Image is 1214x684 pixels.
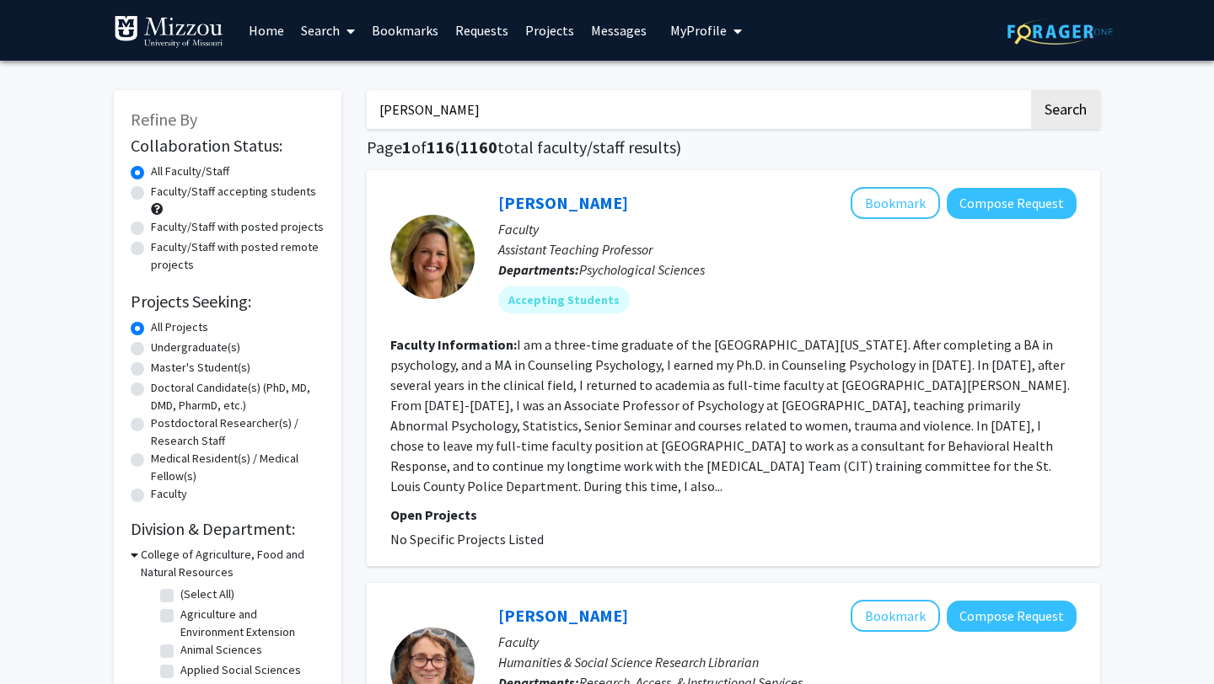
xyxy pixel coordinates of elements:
[151,485,187,503] label: Faculty
[1031,90,1100,129] button: Search
[180,606,320,641] label: Agriculture and Environment Extension
[367,90,1029,129] input: Search Keywords
[180,661,301,679] label: Applied Social Sciences
[851,187,940,219] button: Add Carrie Ellis-Kalton to Bookmarks
[151,163,229,180] label: All Faculty/Staff
[498,192,628,213] a: [PERSON_NAME]
[151,183,316,200] label: Faculty/Staff accepting students
[131,109,197,130] span: Refine By
[131,519,325,539] h2: Division & Department:
[293,1,363,60] a: Search
[460,136,497,158] span: 1160
[579,261,705,278] span: Psychological Sciences
[498,605,628,626] a: [PERSON_NAME]
[583,1,655,60] a: Messages
[151,238,325,274] label: Faculty/Staff with posted remote projects
[517,1,583,60] a: Projects
[498,652,1077,672] p: Humanities & Social Science Research Librarian
[363,1,447,60] a: Bookmarks
[498,261,579,278] b: Departments:
[367,137,1100,158] h1: Page of ( total faculty/staff results)
[151,218,324,236] label: Faculty/Staff with posted projects
[151,339,240,356] label: Undergraduate(s)
[180,641,262,659] label: Animal Sciences
[498,286,630,313] mat-chip: Accepting Students
[390,336,517,353] b: Faculty Information:
[947,601,1077,632] button: Compose Request to Rachel Brekhus
[151,318,208,336] label: All Projects
[447,1,517,60] a: Requests
[141,546,325,581] h3: College of Agriculture, Food and Natural Resources
[670,22,727,39] span: My Profile
[390,505,1077,525] p: Open Projects
[498,219,1077,239] p: Faculty
[151,450,325,485] label: Medical Resident(s) / Medical Fellow(s)
[13,608,72,671] iframe: Chat
[498,632,1077,652] p: Faculty
[131,136,325,156] h2: Collaboration Status:
[151,379,325,414] label: Doctoral Candidate(s) (PhD, MD, DMD, PharmD, etc.)
[114,15,223,49] img: University of Missouri Logo
[851,600,940,632] button: Add Rachel Brekhus to Bookmarks
[151,359,250,377] label: Master's Student(s)
[390,336,1070,494] fg-read-more: I am a three-time graduate of the [GEOGRAPHIC_DATA][US_STATE]. After completing a BA in psycholog...
[240,1,293,60] a: Home
[402,136,411,158] span: 1
[151,414,325,450] label: Postdoctoral Researcher(s) / Research Staff
[427,136,454,158] span: 116
[1007,19,1113,45] img: ForagerOne Logo
[390,531,544,548] span: No Specific Projects Listed
[947,188,1077,219] button: Compose Request to Carrie Ellis-Kalton
[498,239,1077,259] p: Assistant Teaching Professor
[131,291,325,312] h2: Projects Seeking:
[180,585,234,603] label: (Select All)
